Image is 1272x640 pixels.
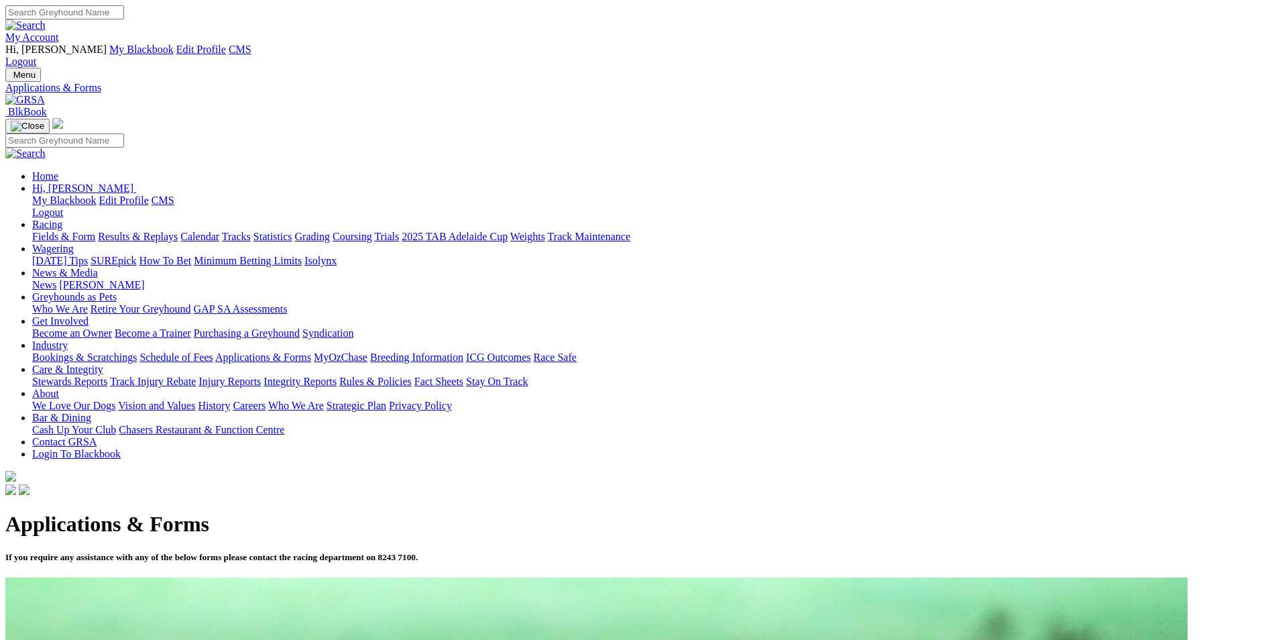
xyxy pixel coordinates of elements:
[370,352,463,363] a: Breeding Information
[91,303,191,315] a: Retire Your Greyhound
[32,231,95,242] a: Fields & Form
[5,484,16,495] img: facebook.svg
[32,255,88,266] a: [DATE] Tips
[19,484,30,495] img: twitter.svg
[5,134,124,148] input: Search
[32,182,136,194] a: Hi, [PERSON_NAME]
[548,231,630,242] a: Track Maintenance
[32,195,97,206] a: My Blackbook
[32,412,91,423] a: Bar & Dining
[59,279,144,290] a: [PERSON_NAME]
[8,106,47,117] span: BlkBook
[32,327,1267,339] div: Get Involved
[302,327,353,339] a: Syndication
[374,231,399,242] a: Trials
[32,400,1267,412] div: About
[533,352,576,363] a: Race Safe
[119,424,284,435] a: Chasers Restaurant & Function Centre
[268,400,324,411] a: Who We Are
[91,255,136,266] a: SUREpick
[13,70,36,80] span: Menu
[5,44,107,55] span: Hi, [PERSON_NAME]
[32,303,88,315] a: Who We Are
[32,195,1267,219] div: Hi, [PERSON_NAME]
[32,376,1267,388] div: Care & Integrity
[109,44,174,55] a: My Blackbook
[32,279,1267,291] div: News & Media
[139,352,213,363] a: Schedule of Fees
[32,352,137,363] a: Bookings & Scratchings
[5,19,46,32] img: Search
[402,231,508,242] a: 2025 TAB Adelaide Cup
[466,352,530,363] a: ICG Outcomes
[118,400,195,411] a: Vision and Values
[5,5,124,19] input: Search
[32,327,112,339] a: Become an Owner
[5,68,41,82] button: Toggle navigation
[32,291,117,303] a: Greyhounds as Pets
[32,424,116,435] a: Cash Up Your Club
[229,44,251,55] a: CMS
[5,44,1267,68] div: My Account
[5,148,46,160] img: Search
[339,376,412,387] a: Rules & Policies
[5,512,1267,537] h1: Applications & Forms
[194,327,300,339] a: Purchasing a Greyhound
[32,207,63,218] a: Logout
[194,255,302,266] a: Minimum Betting Limits
[194,303,288,315] a: GAP SA Assessments
[32,219,62,230] a: Racing
[5,106,47,117] a: BlkBook
[32,448,121,460] a: Login To Blackbook
[32,376,107,387] a: Stewards Reports
[510,231,545,242] a: Weights
[176,44,226,55] a: Edit Profile
[222,231,251,242] a: Tracks
[32,303,1267,315] div: Greyhounds as Pets
[32,279,56,290] a: News
[314,352,367,363] a: MyOzChase
[32,352,1267,364] div: Industry
[5,119,50,134] button: Toggle navigation
[32,424,1267,436] div: Bar & Dining
[5,56,36,67] a: Logout
[32,436,97,447] a: Contact GRSA
[414,376,463,387] a: Fact Sheets
[110,376,196,387] a: Track Injury Rebate
[389,400,452,411] a: Privacy Policy
[152,195,174,206] a: CMS
[295,231,330,242] a: Grading
[139,255,192,266] a: How To Bet
[99,195,149,206] a: Edit Profile
[333,231,372,242] a: Coursing
[5,94,45,106] img: GRSA
[327,400,386,411] a: Strategic Plan
[98,231,178,242] a: Results & Replays
[32,170,58,182] a: Home
[233,400,266,411] a: Careers
[264,376,337,387] a: Integrity Reports
[253,231,292,242] a: Statistics
[32,267,98,278] a: News & Media
[115,327,191,339] a: Become a Trainer
[32,315,89,327] a: Get Involved
[180,231,219,242] a: Calendar
[32,364,103,375] a: Care & Integrity
[198,400,230,411] a: History
[32,400,115,411] a: We Love Our Dogs
[5,552,1267,563] h5: If you require any assistance with any of the below forms please contact the racing department on...
[5,32,59,43] a: My Account
[11,121,44,131] img: Close
[5,82,1267,94] a: Applications & Forms
[32,339,68,351] a: Industry
[52,118,63,129] img: logo-grsa-white.png
[32,243,74,254] a: Wagering
[215,352,311,363] a: Applications & Forms
[466,376,528,387] a: Stay On Track
[32,182,133,194] span: Hi, [PERSON_NAME]
[32,388,59,399] a: About
[304,255,337,266] a: Isolynx
[5,471,16,482] img: logo-grsa-white.png
[32,255,1267,267] div: Wagering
